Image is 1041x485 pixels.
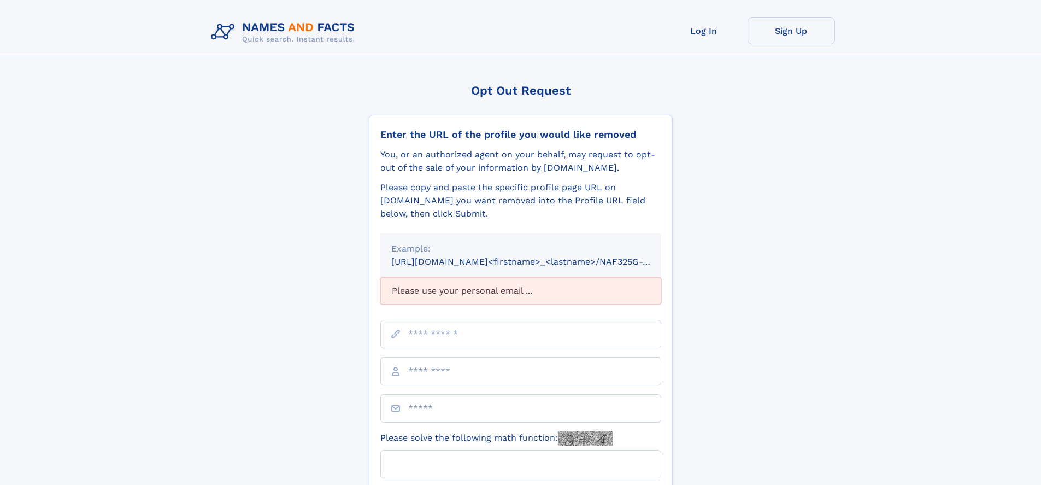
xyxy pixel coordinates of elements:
div: Example: [391,242,650,255]
img: Logo Names and Facts [207,17,364,47]
label: Please solve the following math function: [380,431,613,446]
small: [URL][DOMAIN_NAME]<firstname>_<lastname>/NAF325G-xxxxxxxx [391,256,682,267]
a: Log In [660,17,748,44]
div: Please use your personal email ... [380,277,661,305]
a: Sign Up [748,17,835,44]
div: Enter the URL of the profile you would like removed [380,128,661,141]
div: You, or an authorized agent on your behalf, may request to opt-out of the sale of your informatio... [380,148,661,174]
div: Please copy and paste the specific profile page URL on [DOMAIN_NAME] you want removed into the Pr... [380,181,661,220]
div: Opt Out Request [369,84,673,97]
